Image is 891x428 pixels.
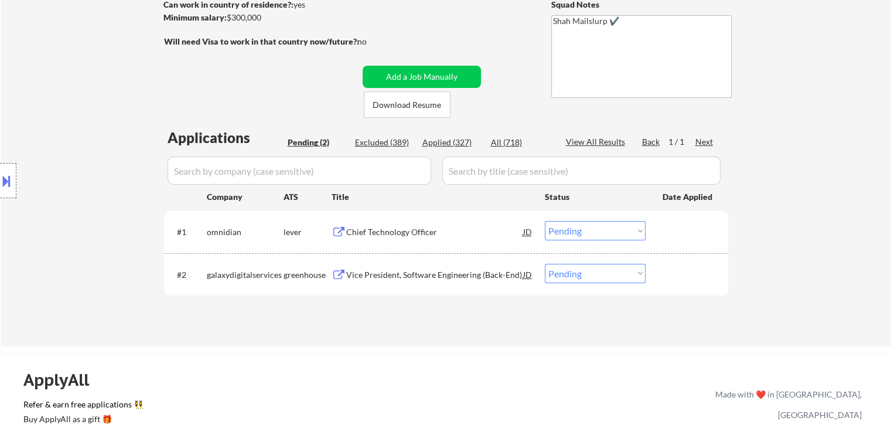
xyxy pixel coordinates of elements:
button: Add a Job Manually [363,66,481,88]
input: Search by company (case sensitive) [168,157,431,185]
div: Pending (2) [288,137,346,148]
div: Status [545,186,646,207]
div: galaxydigitalservices [207,269,284,281]
strong: Minimum salary: [163,12,227,22]
div: All (718) [491,137,549,148]
div: Made with ❤️ in [GEOGRAPHIC_DATA], [GEOGRAPHIC_DATA] [711,384,862,425]
div: $300,000 [163,12,359,23]
strong: Will need Visa to work in that country now/future?: [164,36,359,46]
div: Company [207,191,284,203]
a: Refer & earn free applications 👯‍♀️ [23,400,470,413]
div: ApplyAll [23,370,103,390]
div: Applied (327) [422,137,481,148]
div: Excluded (389) [355,137,414,148]
div: Buy ApplyAll as a gift 🎁 [23,415,141,423]
div: JD [522,221,534,242]
input: Search by title (case sensitive) [442,157,721,185]
div: JD [522,264,534,285]
div: 1 / 1 [668,136,695,148]
div: Next [695,136,714,148]
button: Download Resume [364,91,450,118]
div: Chief Technology Officer [346,226,523,238]
div: no [357,36,391,47]
div: Applications [168,131,284,145]
div: Date Applied [663,191,714,203]
div: ATS [284,191,332,203]
a: Buy ApplyAll as a gift 🎁 [23,413,141,427]
div: lever [284,226,332,238]
div: Title [332,191,534,203]
div: Vice President, Software Engineering (Back-End) [346,269,523,281]
div: omnidian [207,226,284,238]
div: View All Results [566,136,629,148]
div: greenhouse [284,269,332,281]
div: Back [642,136,661,148]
